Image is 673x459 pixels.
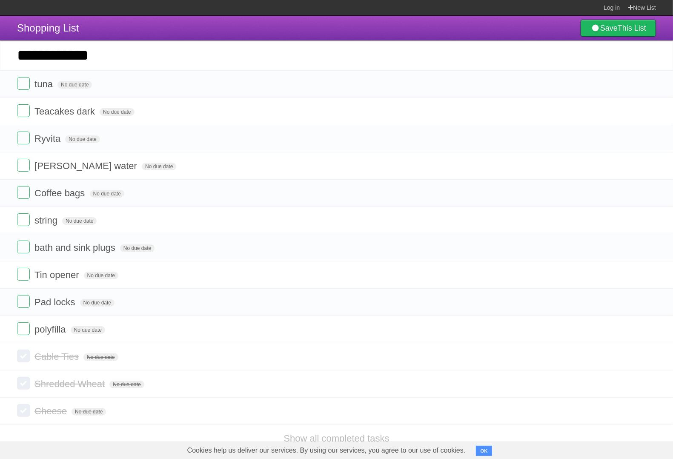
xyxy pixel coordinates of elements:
[17,186,30,199] label: Done
[34,188,87,198] span: Coffee bags
[80,299,115,307] span: No due date
[83,353,118,361] span: No due date
[17,268,30,281] label: Done
[84,272,118,279] span: No due date
[34,351,81,362] span: Cable Ties
[142,163,176,170] span: No due date
[34,161,139,171] span: [PERSON_NAME] water
[34,324,68,335] span: polyfilla
[34,270,81,280] span: Tin opener
[71,326,105,334] span: No due date
[17,241,30,253] label: Done
[17,322,30,335] label: Done
[120,244,155,252] span: No due date
[17,77,30,90] label: Done
[17,213,30,226] label: Done
[34,379,107,389] span: Shredded Wheat
[34,106,97,117] span: Teacakes dark
[17,404,30,417] label: Done
[476,446,493,456] button: OK
[34,79,55,89] span: tuna
[17,295,30,308] label: Done
[34,215,60,226] span: string
[17,377,30,390] label: Done
[17,350,30,362] label: Done
[581,20,656,37] a: SaveThis List
[17,132,30,144] label: Done
[62,217,97,225] span: No due date
[34,406,69,416] span: Cheese
[34,133,63,144] span: Ryvita
[34,242,117,253] span: bath and sink plugs
[109,381,144,388] span: No due date
[17,22,79,34] span: Shopping List
[90,190,124,198] span: No due date
[179,442,474,459] span: Cookies help us deliver our services. By using our services, you agree to our use of cookies.
[17,159,30,172] label: Done
[72,408,106,416] span: No due date
[284,433,389,444] a: Show all completed tasks
[65,135,100,143] span: No due date
[34,297,77,307] span: Pad locks
[618,24,646,32] b: This List
[17,104,30,117] label: Done
[57,81,92,89] span: No due date
[100,108,134,116] span: No due date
